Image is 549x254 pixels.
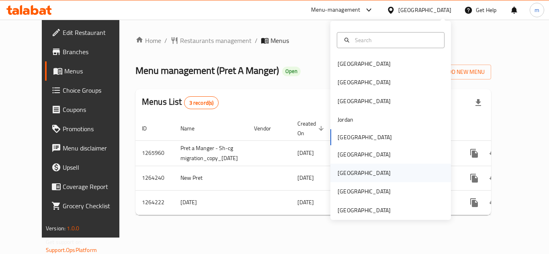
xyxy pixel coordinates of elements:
span: Coupons [63,105,127,114]
a: Edit Restaurant [45,23,133,42]
button: Change Status [484,193,503,212]
th: Actions [458,116,548,141]
div: [GEOGRAPHIC_DATA] [398,6,451,14]
span: Get support on: [46,237,83,247]
div: [GEOGRAPHIC_DATA] [338,78,391,87]
div: [GEOGRAPHIC_DATA] [338,187,391,196]
span: Version: [46,223,66,234]
td: New Pret [174,166,248,190]
div: Open [282,67,301,76]
span: Branches [63,47,127,57]
button: Add New Menu [429,65,491,79]
button: more [465,193,484,212]
button: Change Status [484,169,503,188]
span: Grocery Checklist [63,201,127,211]
button: more [465,144,484,163]
span: Menus [270,36,289,45]
a: Coverage Report [45,177,133,196]
a: Branches [45,42,133,61]
span: Open [282,68,301,75]
span: Choice Groups [63,85,127,95]
div: Total records count [184,96,219,109]
li: / [164,36,167,45]
span: 1.0.0 [67,223,79,234]
div: [GEOGRAPHIC_DATA] [338,97,391,106]
span: Menu management ( Pret A Manger ) [135,61,279,79]
td: 1264222 [135,190,174,215]
button: Change Status [484,144,503,163]
span: Edit Restaurant [63,28,127,37]
span: Menus [64,66,127,76]
span: Add New Menu [435,67,485,77]
input: Search [352,36,439,45]
table: enhanced table [135,116,548,215]
div: Export file [469,93,488,112]
a: Coupons [45,100,133,119]
a: Promotions [45,119,133,138]
div: [GEOGRAPHIC_DATA] [338,59,391,68]
span: [DATE] [297,173,314,183]
span: Promotions [63,124,127,134]
div: [GEOGRAPHIC_DATA] [338,169,391,177]
a: Restaurants management [170,36,252,45]
a: Grocery Checklist [45,196,133,215]
span: Upsell [63,163,127,172]
span: Vendor [254,124,281,133]
a: Home [135,36,161,45]
a: Menus [45,61,133,81]
li: / [255,36,258,45]
h2: Menus List [142,96,219,109]
span: ID [142,124,157,133]
span: m [535,6,539,14]
div: Jordan [338,115,353,124]
span: [DATE] [297,148,314,158]
span: Name [180,124,205,133]
div: Menu-management [311,5,361,15]
td: Pret a Manger - Sh-cg migration_copy_[DATE] [174,140,248,166]
span: Coverage Report [63,182,127,191]
td: 1264240 [135,166,174,190]
button: more [465,169,484,188]
td: 1265960 [135,140,174,166]
span: Menu disclaimer [63,143,127,153]
div: [GEOGRAPHIC_DATA] [338,206,391,215]
a: Choice Groups [45,81,133,100]
span: Restaurants management [180,36,252,45]
nav: breadcrumb [135,36,491,45]
div: [GEOGRAPHIC_DATA] [338,150,391,159]
span: [DATE] [297,197,314,207]
a: Upsell [45,158,133,177]
a: Menu disclaimer [45,138,133,158]
td: [DATE] [174,190,248,215]
span: 3 record(s) [184,99,219,107]
span: Created On [297,119,326,138]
